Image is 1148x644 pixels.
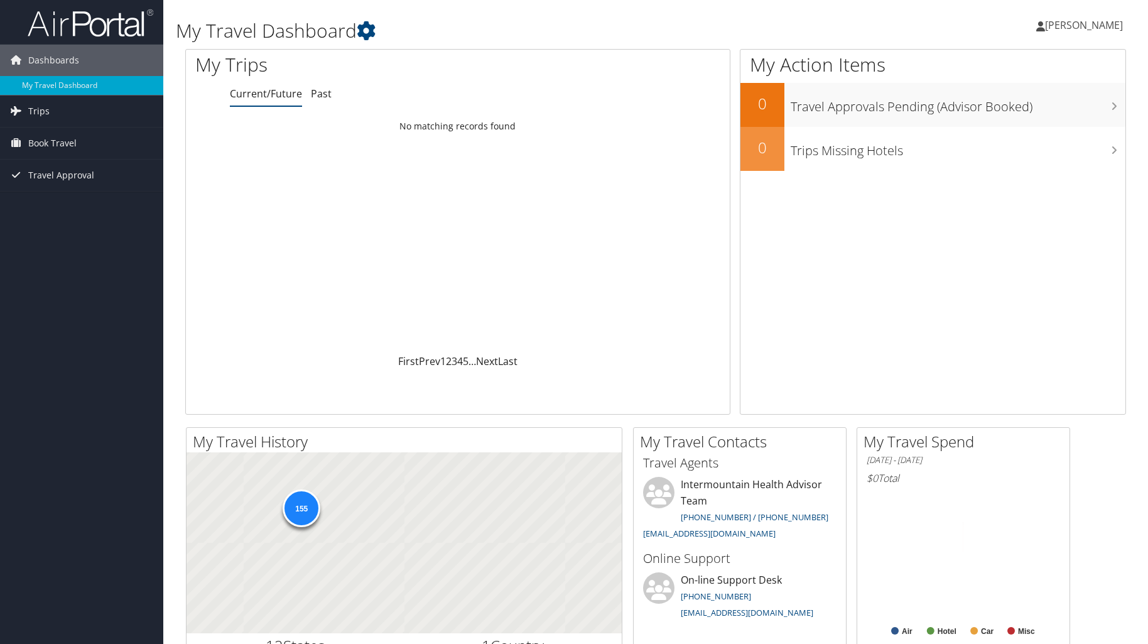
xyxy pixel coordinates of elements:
[681,591,751,602] a: [PHONE_NUMBER]
[176,18,816,44] h1: My Travel Dashboard
[186,115,730,138] td: No matching records found
[740,52,1125,78] h1: My Action Items
[398,354,419,368] a: First
[446,354,452,368] a: 2
[637,572,843,624] li: On-line Support Desk
[740,127,1125,171] a: 0Trips Missing Hotels
[283,489,320,527] div: 155
[28,128,77,159] span: Book Travel
[463,354,468,368] a: 5
[643,454,837,472] h3: Travel Agents
[498,354,517,368] a: Last
[457,354,463,368] a: 4
[311,87,332,101] a: Past
[981,627,994,636] text: Car
[28,8,153,38] img: airportal-logo.png
[938,627,956,636] text: Hotel
[28,160,94,191] span: Travel Approval
[1018,627,1035,636] text: Misc
[643,550,837,567] h3: Online Support
[1045,18,1123,32] span: [PERSON_NAME]
[791,136,1125,160] h3: Trips Missing Hotels
[637,477,843,544] li: Intermountain Health Advisor Team
[452,354,457,368] a: 3
[867,471,878,485] span: $0
[440,354,446,368] a: 1
[419,354,440,368] a: Prev
[643,528,776,539] a: [EMAIL_ADDRESS][DOMAIN_NAME]
[740,137,784,158] h2: 0
[28,96,50,127] span: Trips
[476,354,498,368] a: Next
[195,52,494,78] h1: My Trips
[230,87,302,101] a: Current/Future
[867,454,1060,466] h6: [DATE] - [DATE]
[28,45,79,76] span: Dashboards
[791,92,1125,116] h3: Travel Approvals Pending (Advisor Booked)
[1036,6,1135,44] a: [PERSON_NAME]
[902,627,912,636] text: Air
[864,431,1069,452] h2: My Travel Spend
[867,471,1060,485] h6: Total
[681,511,828,523] a: [PHONE_NUMBER] / [PHONE_NUMBER]
[740,93,784,114] h2: 0
[681,607,813,618] a: [EMAIL_ADDRESS][DOMAIN_NAME]
[193,431,622,452] h2: My Travel History
[740,83,1125,127] a: 0Travel Approvals Pending (Advisor Booked)
[468,354,476,368] span: …
[640,431,846,452] h2: My Travel Contacts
